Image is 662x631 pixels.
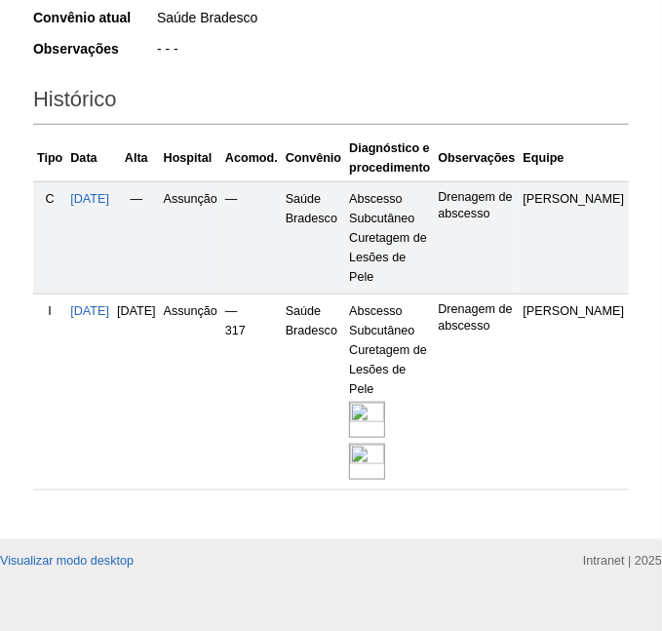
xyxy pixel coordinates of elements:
[438,301,515,335] p: Drenagem de abscesso
[434,135,519,182] th: Observações
[117,304,156,318] span: [DATE]
[113,135,160,182] th: Alta
[37,301,62,321] div: I
[66,135,113,182] th: Data
[70,192,109,206] a: [DATE]
[520,135,629,182] th: Equipe
[282,181,345,294] td: Saúde Bradesco
[282,294,345,490] td: Saúde Bradesco
[221,135,282,182] th: Acomod.
[160,181,221,294] td: Assunção
[583,551,662,571] div: Intranet | 2025
[282,135,345,182] th: Convênio
[160,294,221,490] td: Assunção
[155,8,629,32] div: Saúde Bradesco
[520,294,629,490] td: [PERSON_NAME]
[438,189,515,222] p: Drenagem de abscesso
[70,304,109,318] a: [DATE]
[33,135,66,182] th: Tipo
[113,181,160,294] td: —
[33,8,155,27] div: Convênio atual
[345,294,434,490] td: Abscesso Subcutâneo Curetagem de Lesões de Pele
[520,181,629,294] td: [PERSON_NAME]
[160,135,221,182] th: Hospital
[345,135,434,182] th: Diagnóstico e procedimento
[221,181,282,294] td: —
[155,39,629,63] div: - - -
[33,39,155,59] div: Observações
[37,189,62,209] div: C
[345,181,434,294] td: Abscesso Subcutâneo Curetagem de Lesões de Pele
[221,294,282,490] td: — 317
[33,80,629,125] h2: Histórico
